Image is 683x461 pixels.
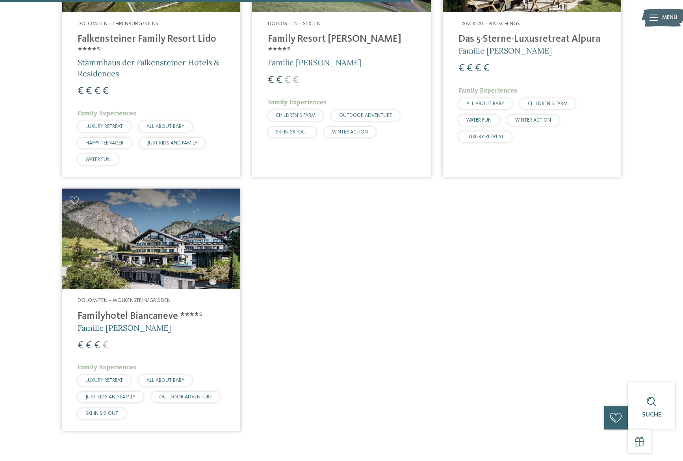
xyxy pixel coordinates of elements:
span: € [86,341,92,351]
span: JUST KIDS AND FAMILY [147,141,197,146]
span: Familie [PERSON_NAME] [268,57,361,67]
span: € [483,63,489,74]
span: ALL ABOUT BABY [147,124,184,129]
span: Family Experiences [268,98,327,106]
span: CHILDREN’S FARM [276,113,316,118]
span: WINTER ACTION [332,130,368,135]
span: € [78,341,84,351]
span: € [458,63,464,74]
span: Familie [PERSON_NAME] [78,323,171,333]
span: Family Experiences [458,86,517,94]
span: OUTDOOR ADVENTURE [159,394,212,400]
span: ALL ABOUT BABY [466,101,504,106]
span: Suche [642,412,661,418]
span: CHILDREN’S FARM [528,101,568,106]
h4: Family Resort [PERSON_NAME] ****ˢ [268,33,415,57]
span: OUTDOOR ADVENTURE [339,113,392,118]
span: SKI-IN SKI-OUT [276,130,308,135]
span: € [467,63,473,74]
span: ALL ABOUT BABY [147,378,184,383]
span: € [475,63,481,74]
span: Stammhaus der Falkensteiner Hotels & Residences [78,57,219,78]
span: € [94,86,100,96]
span: Eisacktal – Ratschings [458,21,520,26]
span: Dolomiten – Ehrenburg/Kiens [78,21,158,26]
span: € [293,75,299,85]
span: LUXURY RETREAT [466,134,504,139]
span: WATER FUN [85,157,111,162]
h4: Familyhotel Biancaneve ****ˢ [78,311,225,322]
h4: Das 5-Sterne-Luxusretreat Alpura [458,33,605,45]
h4: Falkensteiner Family Resort Lido ****ˢ [78,33,225,57]
span: HAPPY TEENAGER [85,141,124,146]
span: € [276,75,282,85]
span: LUXURY RETREAT [85,378,123,383]
span: € [94,341,100,351]
span: € [78,86,84,96]
span: Dolomiten – Sexten [268,21,321,26]
span: Familie [PERSON_NAME] [458,46,552,56]
span: € [102,86,108,96]
span: Family Experiences [78,363,136,371]
span: LUXURY RETREAT [85,124,123,129]
span: € [284,75,290,85]
img: Familienhotels gesucht? Hier findet ihr die besten! [62,189,240,289]
span: € [86,86,92,96]
span: Dolomiten – Wolkenstein/Gröden [78,298,171,303]
span: € [268,75,274,85]
span: WATER FUN [466,118,492,123]
span: WINTER ACTION [515,118,551,123]
a: Familienhotels gesucht? Hier findet ihr die besten! Dolomiten – Wolkenstein/Gröden Familyhotel Bi... [62,189,240,431]
span: € [102,341,108,351]
span: SKI-IN SKI-OUT [85,411,118,416]
span: Family Experiences [78,109,136,117]
span: JUST KIDS AND FAMILY [85,394,135,400]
